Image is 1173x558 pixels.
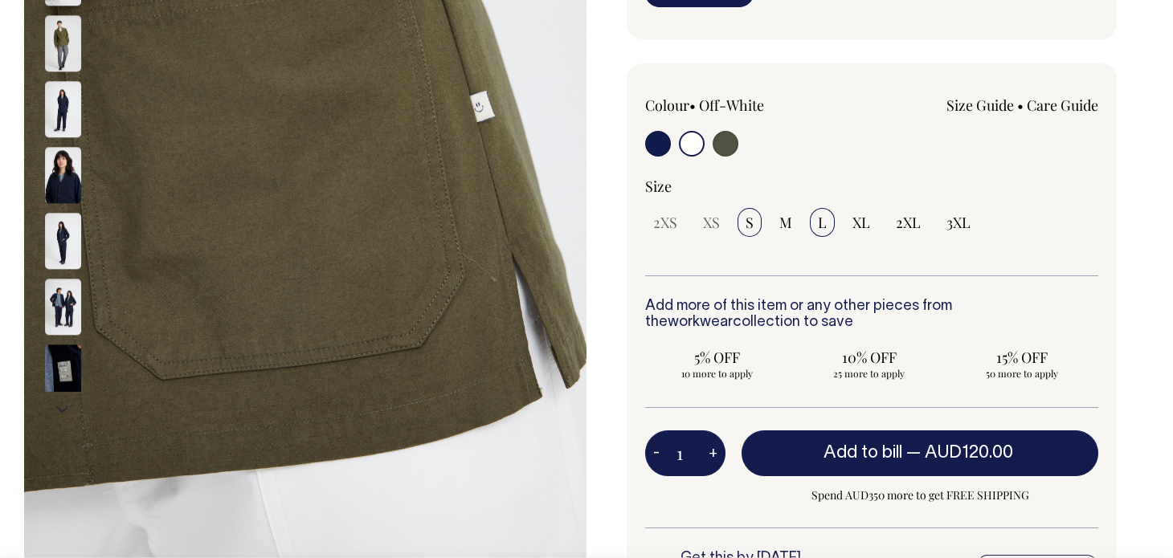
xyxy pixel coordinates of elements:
[844,208,878,237] input: XL
[771,208,800,237] input: M
[888,208,929,237] input: 2XL
[645,208,685,237] input: 2XS
[742,430,1098,475] button: Add to bill —AUD120.00
[45,15,81,71] img: olive
[653,367,780,380] span: 10 more to apply
[950,343,1093,385] input: 15% OFF 50 more to apply
[798,343,941,385] input: 10% OFF 25 more to apply
[810,208,835,237] input: L
[51,391,75,427] button: Next
[938,208,979,237] input: 3XL
[946,96,1014,115] a: Size Guide
[852,213,870,232] span: XL
[645,177,1098,196] div: Size
[742,486,1098,505] span: Spend AUD350 more to get FREE SHIPPING
[45,81,81,137] img: dark-navy
[45,344,81,401] img: dark-navy
[946,213,971,232] span: 3XL
[958,367,1085,380] span: 50 more to apply
[779,213,792,232] span: M
[925,445,1013,461] span: AUD120.00
[806,348,933,367] span: 10% OFF
[1017,96,1024,115] span: •
[746,213,754,232] span: S
[695,208,728,237] input: XS
[645,96,827,115] div: Colour
[738,208,762,237] input: S
[668,316,733,329] a: workwear
[896,213,921,232] span: 2XL
[653,213,677,232] span: 2XS
[701,438,725,470] button: +
[645,343,788,385] input: 5% OFF 10 more to apply
[645,299,1098,331] h6: Add more of this item or any other pieces from the collection to save
[45,213,81,269] img: dark-navy
[645,438,668,470] button: -
[958,348,1085,367] span: 15% OFF
[45,147,81,203] img: dark-navy
[45,279,81,335] img: dark-navy
[806,367,933,380] span: 25 more to apply
[1027,96,1098,115] a: Care Guide
[653,348,780,367] span: 5% OFF
[689,96,696,115] span: •
[818,213,827,232] span: L
[699,96,764,115] label: Off-White
[703,213,720,232] span: XS
[824,445,902,461] span: Add to bill
[906,445,1017,461] span: —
